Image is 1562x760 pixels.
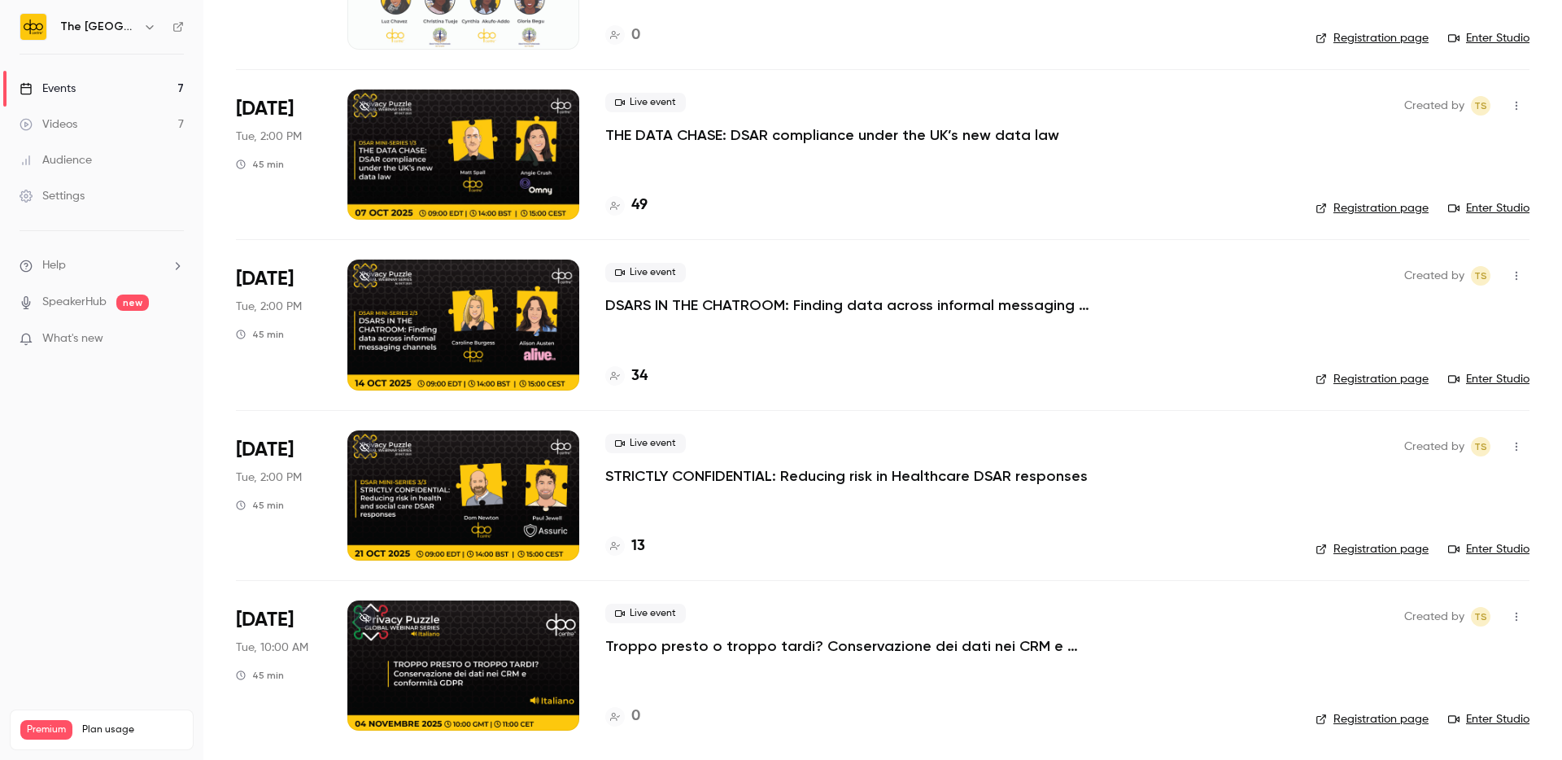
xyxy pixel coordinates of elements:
span: [DATE] [236,96,294,122]
span: Tue, 2:00 PM [236,470,302,486]
span: Created by [1404,437,1464,456]
a: 49 [605,194,648,216]
div: 45 min [236,669,284,682]
a: Registration page [1315,711,1429,727]
h4: 0 [631,24,640,46]
span: Tue, 2:00 PM [236,129,302,145]
span: Created by [1404,266,1464,286]
div: Videos [20,116,77,133]
span: Premium [20,720,72,740]
a: 34 [605,365,648,387]
div: Events [20,81,76,97]
a: Registration page [1315,371,1429,387]
span: Created by [1404,607,1464,627]
span: Taylor Swann [1471,607,1490,627]
div: 45 min [236,328,284,341]
span: TS [1474,607,1487,627]
div: Settings [20,188,85,204]
a: Enter Studio [1448,541,1529,557]
span: Help [42,257,66,274]
span: What's new [42,330,103,347]
span: Taylor Swann [1471,266,1490,286]
h6: The [GEOGRAPHIC_DATA] [60,19,137,35]
a: STRICTLY CONFIDENTIAL: Reducing risk in Healthcare DSAR responses [605,466,1088,486]
span: Created by [1404,96,1464,116]
a: Enter Studio [1448,30,1529,46]
span: TS [1474,266,1487,286]
a: Registration page [1315,30,1429,46]
a: 0 [605,705,640,727]
h4: 34 [631,365,648,387]
div: Audience [20,152,92,168]
h4: 0 [631,705,640,727]
div: Oct 21 Tue, 2:00 PM (Europe/London) [236,430,321,561]
span: TS [1474,437,1487,456]
div: 45 min [236,499,284,512]
div: 45 min [236,158,284,171]
span: Plan usage [82,723,183,736]
a: Registration page [1315,541,1429,557]
div: Nov 4 Tue, 10:00 AM (Europe/London) [236,601,321,731]
div: Oct 7 Tue, 2:00 PM (Europe/London) [236,90,321,220]
span: [DATE] [236,437,294,463]
a: 0 [605,24,640,46]
a: Enter Studio [1448,371,1529,387]
span: Tue, 2:00 PM [236,299,302,315]
img: The DPO Centre [20,14,46,40]
span: [DATE] [236,607,294,633]
a: Registration page [1315,200,1429,216]
a: THE DATA CHASE: DSAR compliance under the UK’s new data law [605,125,1059,145]
span: TS [1474,96,1487,116]
span: Live event [605,93,686,112]
span: Tue, 10:00 AM [236,640,308,656]
h4: 13 [631,535,645,557]
h4: 49 [631,194,648,216]
span: Live event [605,263,686,282]
a: Enter Studio [1448,200,1529,216]
a: SpeakerHub [42,294,107,311]
span: [DATE] [236,266,294,292]
span: Taylor Swann [1471,437,1490,456]
span: new [116,295,149,311]
a: Troppo presto o troppo tardi? Conservazione dei dati nei CRM e conformità GDPR [605,636,1093,656]
span: Live event [605,434,686,453]
span: Taylor Swann [1471,96,1490,116]
div: Oct 14 Tue, 2:00 PM (Europe/London) [236,260,321,390]
a: 13 [605,535,645,557]
a: DSARS IN THE CHATROOM: Finding data across informal messaging channels [605,295,1093,315]
a: Enter Studio [1448,711,1529,727]
iframe: Noticeable Trigger [164,332,184,347]
span: Live event [605,604,686,623]
li: help-dropdown-opener [20,257,184,274]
